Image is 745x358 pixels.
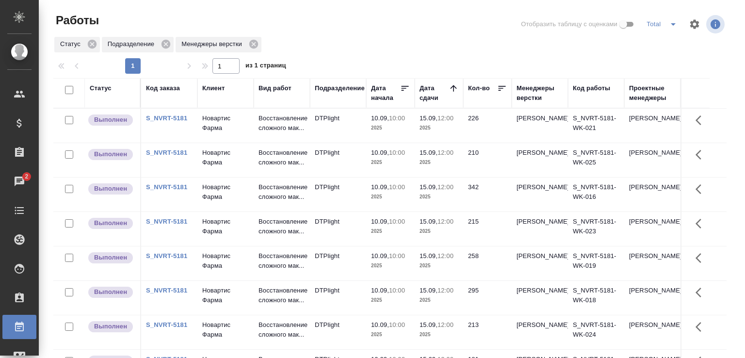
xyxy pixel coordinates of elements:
[517,182,563,192] p: [PERSON_NAME]
[624,315,680,349] td: [PERSON_NAME]
[463,212,512,246] td: 215
[463,281,512,315] td: 295
[94,218,127,228] p: Выполнен
[87,251,135,264] div: Исполнитель завершил работу
[629,83,676,103] div: Проектные менеджеры
[624,246,680,280] td: [PERSON_NAME]
[437,218,453,225] p: 12:00
[420,227,458,236] p: 2025
[644,16,683,32] div: split button
[202,148,249,167] p: Новартис Фарма
[259,320,305,340] p: Восстановление сложного мак...
[181,39,245,49] p: Менеджеры верстки
[624,281,680,315] td: [PERSON_NAME]
[568,143,624,177] td: S_NVRT-5181-WK-025
[690,109,713,132] button: Здесь прячутся важные кнопки
[568,246,624,280] td: S_NVRT-5181-WK-019
[420,114,437,122] p: 15.09,
[310,246,366,280] td: DTPlight
[568,315,624,349] td: S_NVRT-5181-WK-024
[517,114,563,123] p: [PERSON_NAME]
[371,321,389,328] p: 10.09,
[389,218,405,225] p: 10:00
[146,287,187,294] a: S_NVRT-5181
[437,321,453,328] p: 12:00
[420,330,458,340] p: 2025
[517,320,563,330] p: [PERSON_NAME]
[94,322,127,331] p: Выполнен
[420,83,449,103] div: Дата сдачи
[146,149,187,156] a: S_NVRT-5181
[371,192,410,202] p: 2025
[420,287,437,294] p: 15.09,
[146,321,187,328] a: S_NVRT-5181
[371,261,410,271] p: 2025
[102,37,174,52] div: Подразделение
[371,183,389,191] p: 10.09,
[371,123,410,133] p: 2025
[371,158,410,167] p: 2025
[420,149,437,156] p: 15.09,
[310,212,366,246] td: DTPlight
[259,182,305,202] p: Восстановление сложного мак...
[53,13,99,28] span: Работы
[420,123,458,133] p: 2025
[568,109,624,143] td: S_NVRT-5181-WK-021
[202,320,249,340] p: Новартис Фарма
[420,192,458,202] p: 2025
[259,83,292,93] div: Вид работ
[94,115,127,125] p: Выполнен
[94,149,127,159] p: Выполнен
[517,217,563,227] p: [PERSON_NAME]
[259,286,305,305] p: Восстановление сложного мак...
[389,252,405,260] p: 10:00
[371,295,410,305] p: 2025
[371,287,389,294] p: 10.09,
[463,143,512,177] td: 210
[146,252,187,260] a: S_NVRT-5181
[389,149,405,156] p: 10:00
[259,114,305,133] p: Восстановление сложного мак...
[202,83,225,93] div: Клиент
[146,218,187,225] a: S_NVRT-5181
[310,178,366,212] td: DTPlight
[87,217,135,230] div: Исполнитель завершил работу
[202,286,249,305] p: Новартис Фарма
[624,109,680,143] td: [PERSON_NAME]
[371,114,389,122] p: 10.09,
[245,60,286,74] span: из 1 страниц
[463,109,512,143] td: 226
[437,149,453,156] p: 12:00
[371,227,410,236] p: 2025
[315,83,365,93] div: Подразделение
[517,251,563,261] p: [PERSON_NAME]
[90,83,112,93] div: Статус
[371,83,400,103] div: Дата начала
[389,287,405,294] p: 10:00
[202,251,249,271] p: Новартис Фарма
[521,19,617,29] span: Отобразить таблицу с оценками
[2,169,36,194] a: 2
[259,217,305,236] p: Восстановление сложного мак...
[420,218,437,225] p: 15.09,
[517,286,563,295] p: [PERSON_NAME]
[87,182,135,195] div: Исполнитель завершил работу
[389,114,405,122] p: 10:00
[420,321,437,328] p: 15.09,
[94,253,127,262] p: Выполнен
[94,287,127,297] p: Выполнен
[202,114,249,133] p: Новартис Фарма
[624,178,680,212] td: [PERSON_NAME]
[568,281,624,315] td: S_NVRT-5181-WK-018
[371,330,410,340] p: 2025
[624,212,680,246] td: [PERSON_NAME]
[437,114,453,122] p: 12:00
[310,143,366,177] td: DTPlight
[517,83,563,103] div: Менеджеры верстки
[420,295,458,305] p: 2025
[420,252,437,260] p: 15.09,
[54,37,100,52] div: Статус
[310,109,366,143] td: DTPlight
[202,217,249,236] p: Новартис Фарма
[573,83,610,93] div: Код работы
